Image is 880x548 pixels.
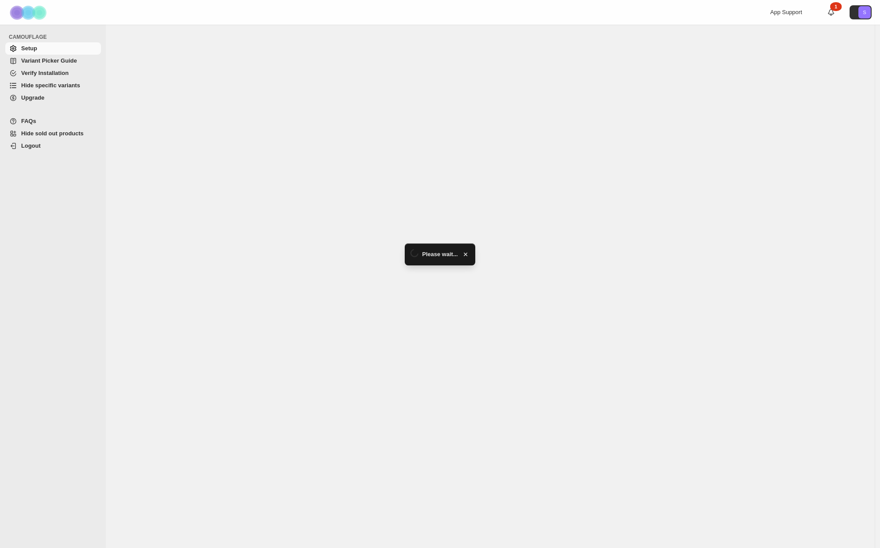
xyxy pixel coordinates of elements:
span: Setup [21,45,37,52]
img: Camouflage [7,0,51,25]
text: S [863,10,866,15]
div: 1 [830,2,842,11]
span: Avatar with initials S [858,6,871,19]
a: Setup [5,42,101,55]
span: Variant Picker Guide [21,57,77,64]
a: Hide specific variants [5,79,101,92]
span: Upgrade [21,94,45,101]
span: CAMOUFLAGE [9,34,101,41]
span: Hide specific variants [21,82,80,89]
a: Hide sold out products [5,127,101,140]
a: Variant Picker Guide [5,55,101,67]
span: Please wait... [422,250,458,259]
a: Upgrade [5,92,101,104]
a: 1 [827,8,835,17]
span: Verify Installation [21,70,69,76]
span: App Support [770,9,802,15]
a: Verify Installation [5,67,101,79]
a: Logout [5,140,101,152]
span: Hide sold out products [21,130,84,137]
a: FAQs [5,115,101,127]
span: Logout [21,142,41,149]
span: FAQs [21,118,36,124]
button: Avatar with initials S [850,5,872,19]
